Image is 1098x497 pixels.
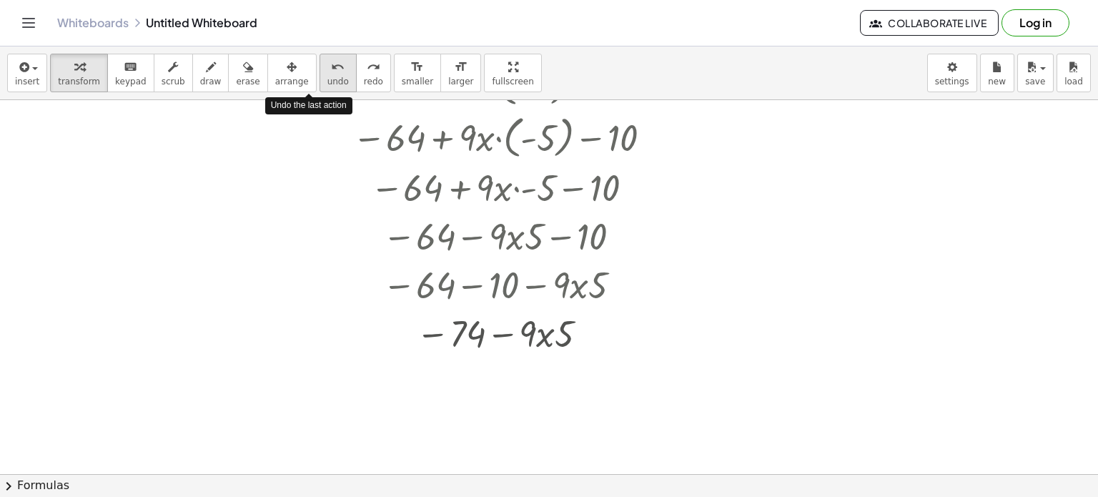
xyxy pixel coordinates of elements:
span: erase [236,77,259,87]
button: save [1017,54,1054,92]
button: keyboardkeypad [107,54,154,92]
button: draw [192,54,229,92]
span: scrub [162,77,185,87]
i: undo [331,59,345,76]
button: insert [7,54,47,92]
span: draw [200,77,222,87]
i: redo [367,59,380,76]
span: keypad [115,77,147,87]
div: Undo the last action [265,97,352,114]
span: smaller [402,77,433,87]
span: larger [448,77,473,87]
span: insert [15,77,39,87]
button: Toggle navigation [17,11,40,34]
button: Collaborate Live [860,10,999,36]
button: transform [50,54,108,92]
span: load [1064,77,1083,87]
button: load [1057,54,1091,92]
button: arrange [267,54,317,92]
button: format_sizelarger [440,54,481,92]
span: fullscreen [492,77,533,87]
i: format_size [410,59,424,76]
span: redo [364,77,383,87]
span: transform [58,77,100,87]
span: save [1025,77,1045,87]
span: Collaborate Live [872,16,986,29]
button: new [980,54,1014,92]
button: Log in [1001,9,1069,36]
button: settings [927,54,977,92]
a: Whiteboards [57,16,129,30]
span: settings [935,77,969,87]
button: format_sizesmaller [394,54,441,92]
button: erase [228,54,267,92]
i: keyboard [124,59,137,76]
span: new [988,77,1006,87]
span: undo [327,77,349,87]
button: scrub [154,54,193,92]
button: fullscreen [484,54,541,92]
button: undoundo [320,54,357,92]
i: format_size [454,59,468,76]
button: redoredo [356,54,391,92]
span: arrange [275,77,309,87]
